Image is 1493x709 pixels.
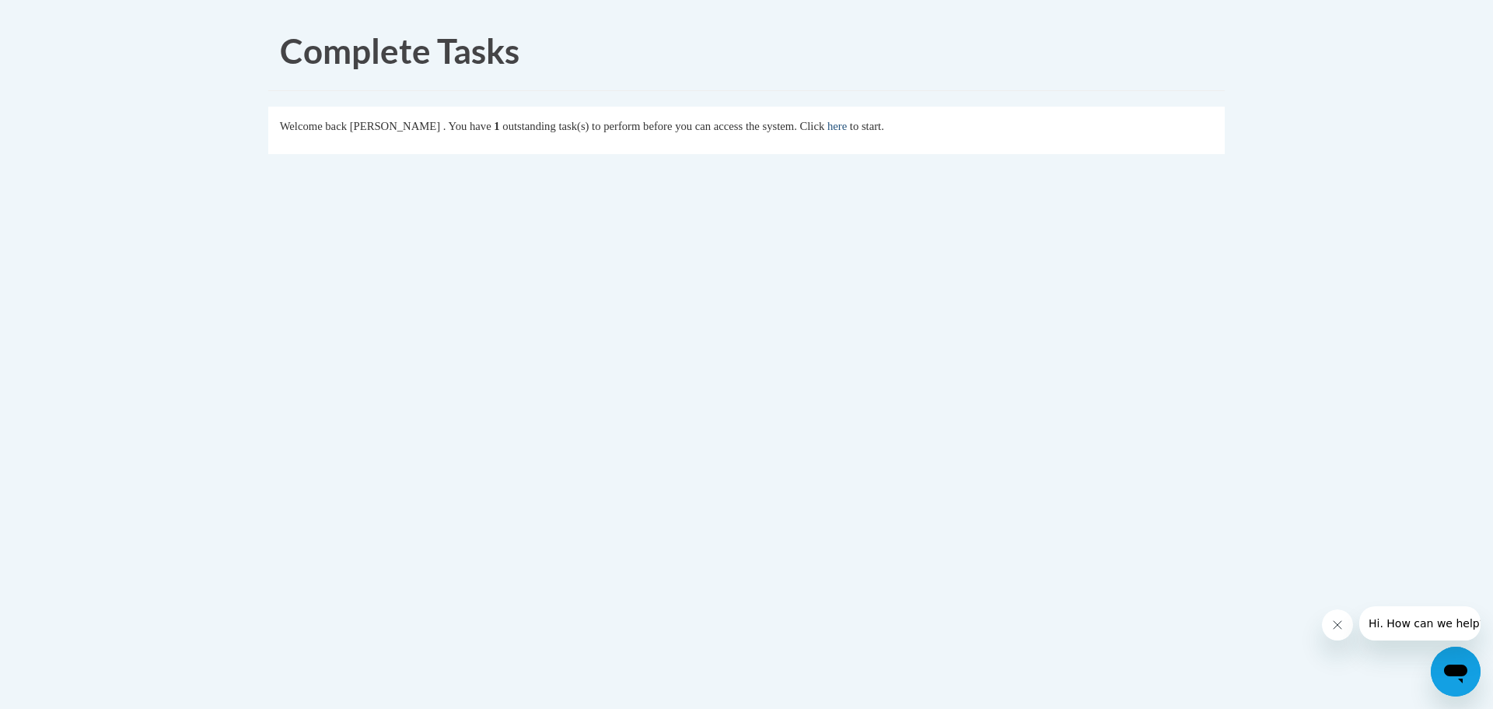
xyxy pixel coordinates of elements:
[827,120,847,132] a: here
[850,120,884,132] span: to start.
[9,11,126,23] span: Hi. How can we help?
[350,120,440,132] span: [PERSON_NAME]
[1322,609,1353,641] iframe: Close message
[494,120,499,132] span: 1
[502,120,824,132] span: outstanding task(s) to perform before you can access the system. Click
[443,120,491,132] span: . You have
[1431,647,1481,697] iframe: Button to launch messaging window
[280,30,519,71] span: Complete Tasks
[1359,606,1481,641] iframe: Message from company
[280,120,347,132] span: Welcome back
